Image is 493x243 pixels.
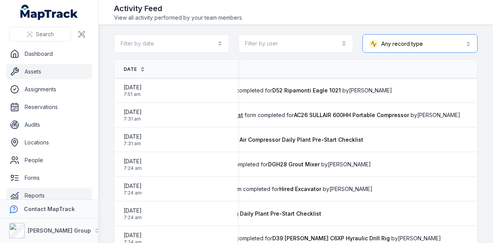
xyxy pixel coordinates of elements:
[124,108,142,116] span: [DATE]
[96,235,441,242] span: form completed for by [PERSON_NAME]
[114,3,243,14] h2: Activity Feed
[124,165,142,171] span: 7:24 am
[96,111,460,119] span: form completed for by [PERSON_NAME]
[28,227,91,234] strong: [PERSON_NAME] Group
[124,182,142,190] span: [DATE]
[268,161,320,168] span: DGH28 Grout Mixer
[124,66,137,72] span: Date
[124,133,142,141] span: [DATE]
[124,207,142,215] span: [DATE]
[124,66,145,72] a: Date
[96,87,392,94] span: form completed for by [PERSON_NAME]
[124,91,142,97] span: 7:51 am
[124,215,142,221] span: 7:24 am
[6,82,92,97] a: Assignments
[124,182,142,196] time: 14/08/2025, 7:24:19 am
[124,207,142,221] time: 14/08/2025, 7:24:14 am
[124,141,142,147] span: 7:31 am
[124,108,142,122] time: 14/08/2025, 7:31:44 am
[6,99,92,115] a: Reservations
[6,153,92,168] a: People
[114,34,229,53] button: Filter by date
[9,27,71,42] button: Search
[6,135,92,150] a: Locations
[279,186,321,192] span: Hired Excavator
[114,14,243,22] span: View all activity performed by your team members.
[272,235,390,241] span: D39 [PERSON_NAME] C6XP Hyraulic Drill Rig
[6,64,92,79] a: Assets
[6,188,92,203] a: Reports
[196,210,321,217] span: PEW 111 Drill Rig Daily Plant Pre-Start Checklist
[124,158,142,165] span: [DATE]
[124,133,142,147] time: 14/08/2025, 7:31:44 am
[362,34,478,53] button: Any record type
[272,87,341,94] span: D52 Ripamonti Eagle 1021
[124,190,142,196] span: 7:24 am
[6,117,92,132] a: Audits
[124,231,142,239] span: [DATE]
[24,206,75,212] strong: Contact MapTrack
[6,46,92,62] a: Dashboard
[124,116,142,122] span: 7:31 am
[216,136,363,143] span: PEW 117 Air Compressor Daily Plant Pre-Start Checklist
[124,84,142,91] span: [DATE]
[238,34,354,53] button: Filter by user
[294,112,409,118] span: AC26 SULLAIR 600HH Portable Compressor
[6,170,92,186] a: Forms
[124,84,142,97] time: 14/08/2025, 7:51:40 am
[36,30,54,38] span: Search
[20,5,78,20] a: MapTrack
[124,158,142,171] time: 14/08/2025, 7:24:24 am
